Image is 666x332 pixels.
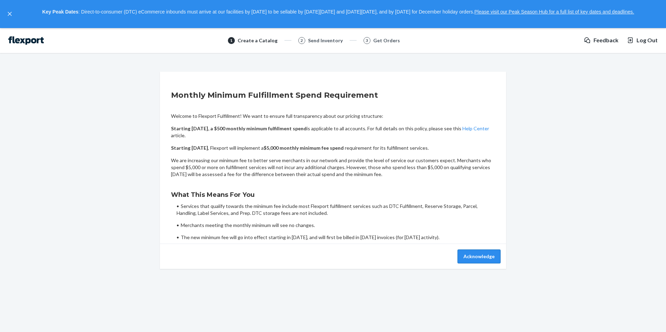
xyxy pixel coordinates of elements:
[17,6,660,18] p: : Direct-to-consumer (DTC) eCommerce inbounds must arrive at our facilities by [DATE] to be sella...
[637,36,658,44] span: Log Out
[458,250,501,263] button: Acknowledge
[171,90,495,101] h2: Monthly Minimum Fulfillment Spend Requirement
[627,36,658,44] button: Log Out
[366,37,368,43] span: 3
[171,125,495,139] p: is applicable to all accounts. For full details on this policy, please see this article.
[171,145,208,151] b: Starting [DATE]
[308,37,343,44] div: Send Inventory
[373,37,400,44] div: Get Orders
[8,36,44,45] img: Flexport logo
[474,9,634,15] a: Please visit our Peak Season Hub for a full list of key dates and deadlines.
[594,36,618,44] span: Feedback
[171,145,495,151] p: , Flexport will implement a requirement for its fulfillment services.
[171,125,307,131] b: Starting [DATE], a $500 monthly minimum fulfillment spend
[584,36,618,44] a: Feedback
[264,145,344,151] b: $5,000 monthly minimum fee spend
[230,37,232,43] span: 1
[171,157,495,178] p: We are increasing our minimum fee to better serve merchants in our network and provide the level ...
[177,222,495,229] li: Merchants meeting the monthly minimum will see no changes.
[177,234,495,241] li: The new minimum fee will go into effect starting in [DATE], and will first be billed in [DATE] in...
[42,9,78,15] strong: Key Peak Dates
[171,113,495,120] p: Welcome to Flexport Fulfillment! We want to ensure full transparency about our pricing structure:
[171,190,495,199] h3: What This Means For You
[462,125,489,131] a: Help Center
[300,37,303,43] span: 2
[177,203,495,217] li: Services that qualify towards the minimum fee include most Flexport fulfillment services such as ...
[238,37,277,44] div: Create a Catalog
[6,10,13,17] button: close,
